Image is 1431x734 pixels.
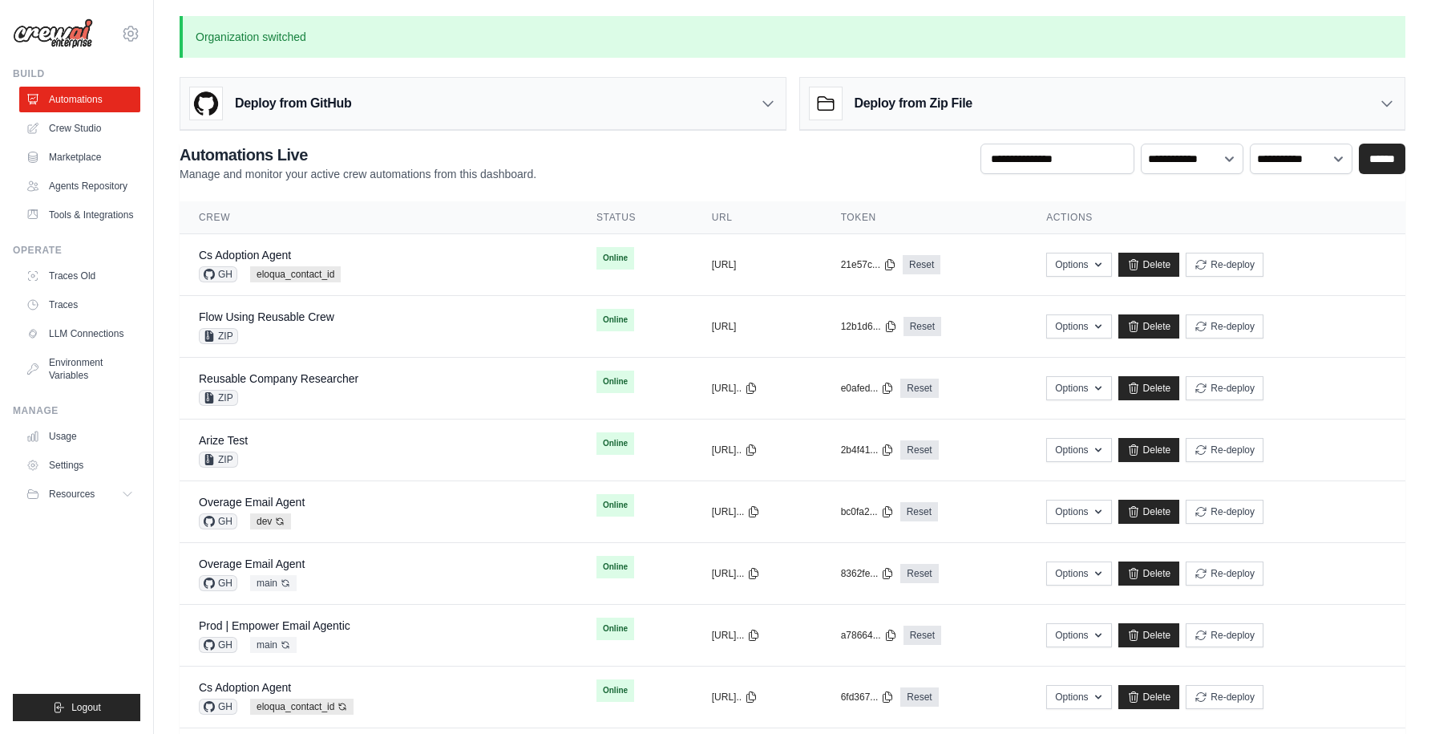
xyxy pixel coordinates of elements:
[900,687,938,707] a: Reset
[1118,376,1180,400] a: Delete
[180,144,536,166] h2: Automations Live
[199,266,237,282] span: GH
[19,144,140,170] a: Marketplace
[1046,438,1111,462] button: Options
[903,255,940,274] a: Reset
[199,390,238,406] span: ZIP
[841,382,895,395] button: e0afed...
[13,244,140,257] div: Operate
[19,263,140,289] a: Traces Old
[19,481,140,507] button: Resources
[71,701,101,714] span: Logout
[577,201,693,234] th: Status
[841,629,897,642] button: a78664...
[841,444,895,456] button: 2b4f41...
[1118,685,1180,709] a: Delete
[13,694,140,721] button: Logout
[1027,201,1405,234] th: Actions
[1186,253,1263,277] button: Re-deploy
[199,619,350,632] a: Prod | Empower Email Agentic
[199,637,237,653] span: GH
[180,16,1405,58] p: Organization switched
[903,626,941,645] a: Reset
[19,424,140,449] a: Usage
[1186,500,1263,524] button: Re-deploy
[199,249,291,262] a: Cs Adoption Agent
[1046,685,1111,709] button: Options
[1046,376,1111,400] button: Options
[199,434,248,447] a: Arize Test
[1046,500,1111,524] button: Options
[19,173,140,199] a: Agents Repository
[19,321,140,347] a: LLM Connections
[1046,314,1111,339] button: Options
[19,350,140,388] a: Environment Variables
[199,372,358,385] a: Reusable Company Researcher
[235,94,351,113] h3: Deploy from GitHub
[596,494,634,517] span: Online
[841,691,895,704] button: 6fd367...
[1118,500,1180,524] a: Delete
[19,116,140,141] a: Crew Studio
[1046,253,1111,277] button: Options
[596,247,634,270] span: Online
[596,309,634,331] span: Online
[1118,623,1180,647] a: Delete
[13,18,93,49] img: Logo
[250,575,297,591] span: main
[1186,623,1263,647] button: Re-deploy
[49,488,95,501] span: Resources
[900,379,938,398] a: Reset
[19,202,140,228] a: Tools & Integrations
[841,567,895,580] button: 8362fe...
[180,201,577,234] th: Crew
[900,440,938,460] a: Reset
[199,575,237,591] span: GH
[1186,314,1263,339] button: Re-deploy
[199,558,305,570] a: Overage Email Agent
[693,201,822,234] th: URL
[190,87,222,120] img: GitHub Logo
[903,317,941,336] a: Reset
[822,201,1028,234] th: Token
[1186,376,1263,400] button: Re-deploy
[841,258,896,271] button: 21e57c...
[1118,314,1180,339] a: Delete
[841,320,897,333] button: 12b1d6...
[596,618,634,640] span: Online
[180,166,536,182] p: Manage and monitor your active crew automations from this dashboard.
[1186,562,1263,586] button: Re-deploy
[1118,253,1180,277] a: Delete
[1046,562,1111,586] button: Options
[199,452,238,468] span: ZIP
[250,266,341,282] span: eloqua_contact_id
[250,513,291,529] span: dev
[596,432,634,455] span: Online
[900,564,938,583] a: Reset
[199,681,291,694] a: Cs Adoption Agent
[199,699,237,715] span: GH
[199,496,305,509] a: Overage Email Agent
[596,556,634,578] span: Online
[13,67,140,80] div: Build
[250,637,297,653] span: main
[596,371,634,393] span: Online
[1118,438,1180,462] a: Delete
[250,699,354,715] span: eloqua_contact_id
[1186,438,1263,462] button: Re-deploy
[1186,685,1263,709] button: Re-deploy
[19,292,140,318] a: Traces
[19,87,140,112] a: Automations
[199,328,238,344] span: ZIP
[1046,623,1111,647] button: Options
[13,404,140,417] div: Manage
[596,679,634,702] span: Online
[199,513,237,529] span: GH
[855,94,972,113] h3: Deploy from Zip File
[19,452,140,478] a: Settings
[1118,562,1180,586] a: Delete
[900,502,938,521] a: Reset
[841,505,894,518] button: bc0fa2...
[199,310,334,323] a: Flow Using Reusable Crew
